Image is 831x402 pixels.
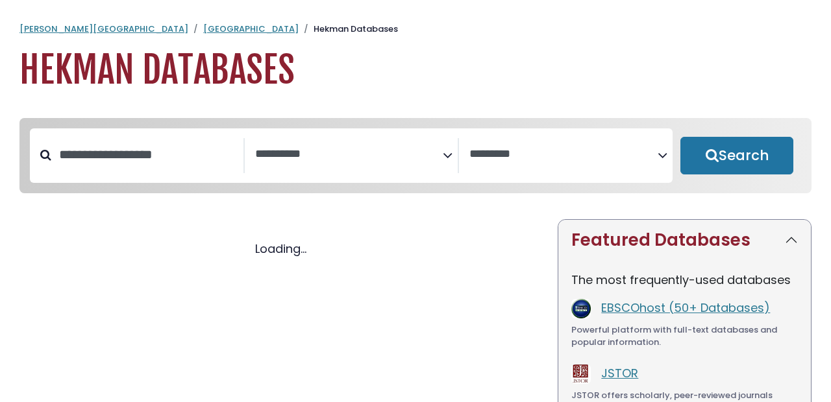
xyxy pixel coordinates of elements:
a: [GEOGRAPHIC_DATA] [203,23,299,35]
h1: Hekman Databases [19,49,812,92]
nav: breadcrumb [19,23,812,36]
a: JSTOR [601,365,638,381]
textarea: Search [255,148,443,161]
a: [PERSON_NAME][GEOGRAPHIC_DATA] [19,23,188,35]
nav: Search filters [19,118,812,193]
li: Hekman Databases [299,23,398,36]
input: Search database by title or keyword [51,144,243,165]
a: EBSCOhost (50+ Databases) [601,300,770,316]
button: Submit for Search Results [680,137,793,174]
button: Featured Databases [558,220,811,261]
textarea: Search [469,148,658,161]
p: The most frequently-used databases [571,271,798,289]
div: Loading... [19,240,542,257]
div: Powerful platform with full-text databases and popular information. [571,324,798,349]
